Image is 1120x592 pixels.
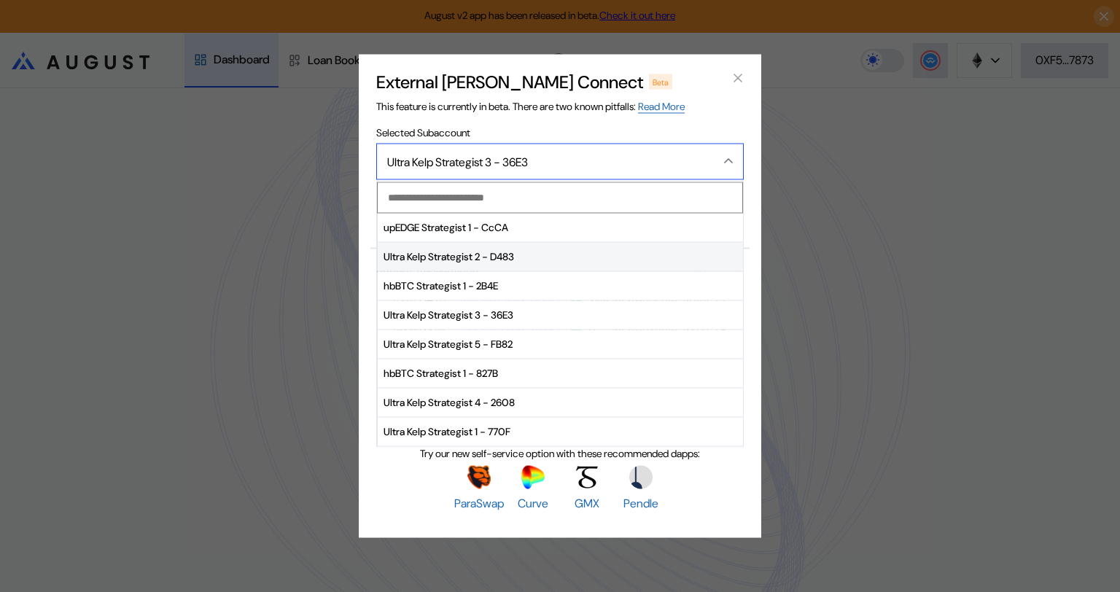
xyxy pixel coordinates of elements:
[378,359,743,388] button: hbBTC Strategist 1 - 827B
[649,74,672,89] div: Beta
[575,465,599,488] img: GMX
[521,465,545,488] img: Curve
[508,465,558,510] a: CurveCurve
[378,330,743,359] button: Ultra Kelp Strategist 5 - FB82
[378,242,743,271] button: Ultra Kelp Strategist 2 - D483
[376,144,744,180] button: Close menu
[638,100,685,114] a: Read More
[726,66,750,90] button: close modal
[629,465,653,488] img: Pendle
[378,417,743,446] button: Ultra Kelp Strategist 1 - 770F
[467,465,491,488] img: ParaSwap
[616,465,666,510] a: PendlePendle
[454,465,504,510] a: ParaSwapParaSwap
[575,495,599,510] span: GMX
[518,495,548,510] span: Curve
[376,100,685,113] span: This feature is currently in beta. There are two known pitfalls:
[454,495,504,510] span: ParaSwap
[420,446,700,459] span: Try our new self-service option with these recommended dapps:
[378,213,743,242] button: upEDGE Strategist 1 - CcCA
[562,465,612,510] a: GMXGMX
[378,388,743,417] button: Ultra Kelp Strategist 4 - 2608
[378,271,743,300] button: hbBTC Strategist 1 - 2B4E
[378,300,743,330] button: Ultra Kelp Strategist 3 - 36E3
[376,126,744,139] span: Selected Subaccount
[376,71,643,93] h2: External [PERSON_NAME] Connect
[387,154,695,169] div: Ultra Kelp Strategist 3 - 36E3
[623,495,658,510] span: Pendle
